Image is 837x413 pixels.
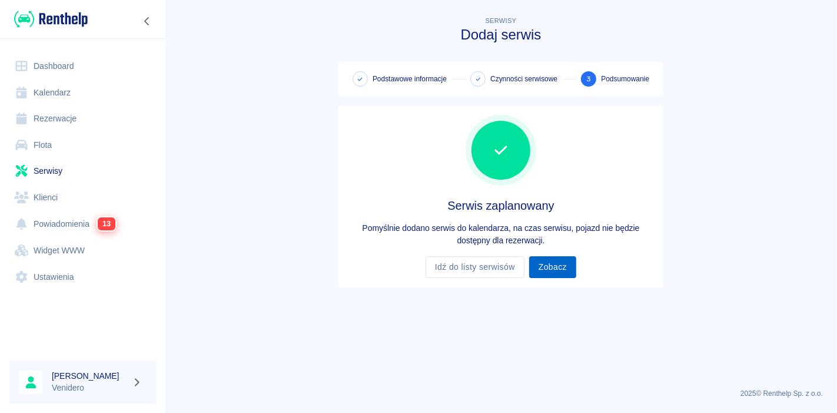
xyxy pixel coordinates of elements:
h6: [PERSON_NAME] [52,370,127,382]
a: Kalendarz [9,80,156,106]
p: Venidero [52,382,127,394]
a: Rezerwacje [9,105,156,132]
a: Dashboard [9,53,156,80]
span: Podsumowanie [601,74,649,84]
a: Klienci [9,184,156,211]
button: Zwiń nawigację [138,14,156,29]
a: Flota [9,132,156,158]
img: Renthelp logo [14,9,88,29]
a: Serwisy [9,158,156,184]
span: Podstawowe informacje [373,74,447,84]
a: Renthelp logo [9,9,88,29]
span: 13 [98,217,115,230]
a: Powiadomienia13 [9,210,156,237]
p: Pomyślnie dodano serwis do kalendarza, na czas serwisu, pojazd nie będzie dostępny dla rezerwacji. [348,222,654,247]
h3: Dodaj serwis [338,27,663,43]
a: Widget WWW [9,237,156,264]
span: Czynności serwisowe [490,74,557,84]
span: 3 [586,73,591,85]
h4: Serwis zaplanowany [348,199,654,213]
p: 2025 © Renthelp Sp. z o.o. [179,388,823,399]
a: Zobacz [529,256,576,278]
span: Serwisy [486,17,517,24]
a: Idź do listy serwisów [426,256,524,278]
a: Ustawienia [9,264,156,290]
